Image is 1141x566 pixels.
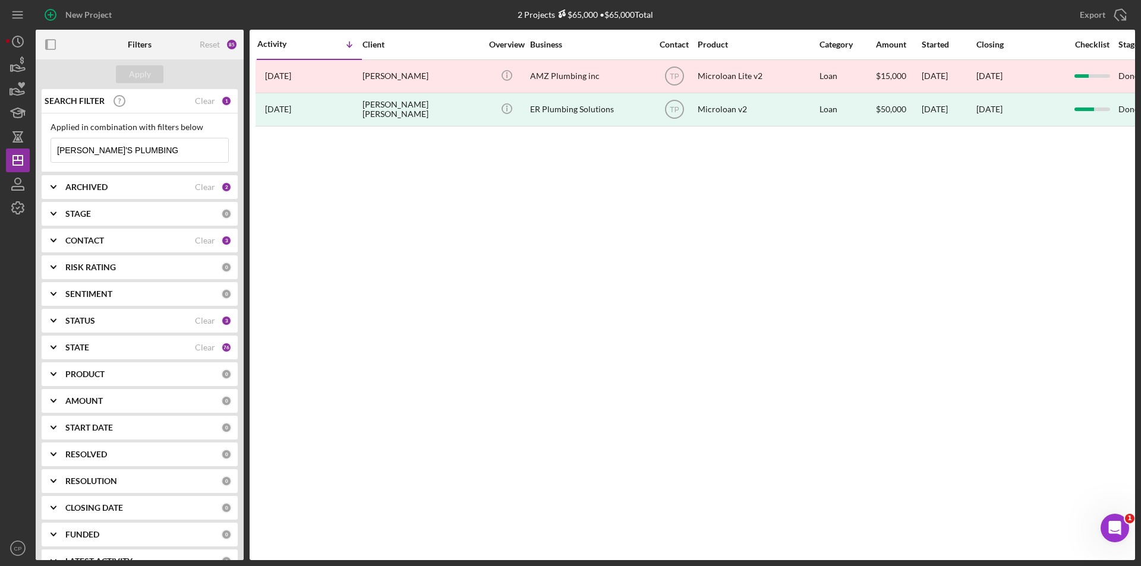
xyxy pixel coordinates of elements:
div: Contact [652,40,696,49]
div: Clear [195,236,215,245]
div: 2 Projects • $65,000 Total [518,10,653,20]
button: New Project [36,3,124,27]
time: 2023-11-13 23:44 [265,105,291,114]
text: TP [670,72,679,81]
div: $50,000 [876,94,921,125]
div: Business [530,40,649,49]
iframe: Intercom live chat [1101,514,1129,542]
b: RESOLUTION [65,476,117,486]
div: Started [922,40,975,49]
b: RESOLVED [65,450,107,459]
div: $65,000 [555,10,598,20]
span: 1 [1125,514,1134,523]
div: Overview [484,40,529,49]
div: $15,000 [876,61,921,92]
div: 1 [221,96,232,106]
div: 0 [221,369,232,380]
div: [DATE] [976,105,1003,114]
div: Clear [195,343,215,352]
div: Loan [819,61,875,92]
div: 0 [221,262,232,273]
button: CP [6,536,30,560]
div: Clear [195,316,215,325]
div: New Project [65,3,112,27]
b: PRODUCT [65,369,105,379]
div: Microloan Lite v2 [698,61,817,92]
time: [DATE] [976,71,1003,81]
b: Filters [128,40,152,49]
b: RISK RATING [65,263,116,272]
div: Client [363,40,481,49]
div: Clear [195,182,215,192]
div: Loan [819,94,875,125]
text: CP [14,545,21,552]
div: 0 [221,529,232,540]
div: 0 [221,502,232,513]
b: SENTIMENT [65,289,112,299]
div: Reset [200,40,220,49]
time: 2024-03-23 19:35 [265,71,291,81]
div: 0 [221,208,232,219]
div: 76 [221,342,232,353]
div: Activity [257,39,310,49]
b: STATE [65,343,89,352]
div: 3 [221,235,232,246]
text: TP [670,106,679,114]
div: Applied in combination with filters below [51,122,229,132]
b: STAGE [65,209,91,219]
div: Amount [876,40,921,49]
div: [DATE] [922,61,975,92]
div: Checklist [1067,40,1117,49]
b: FUNDED [65,530,99,539]
b: LATEST ACTIVITY [65,556,133,566]
button: Export [1068,3,1135,27]
div: 0 [221,289,232,299]
div: 85 [226,39,238,50]
div: 3 [221,315,232,326]
div: Export [1080,3,1105,27]
div: Closing [976,40,1066,49]
div: AMZ Plumbing inc [530,61,649,92]
b: STATUS [65,316,95,325]
div: Product [698,40,817,49]
div: ER Plumbing Solutions [530,94,649,125]
div: Category [819,40,875,49]
b: ARCHIVED [65,182,108,192]
button: Apply [116,65,163,83]
div: 0 [221,476,232,486]
div: Microloan v2 [698,94,817,125]
div: [PERSON_NAME] [PERSON_NAME] [363,94,481,125]
b: START DATE [65,423,113,432]
b: SEARCH FILTER [45,96,105,106]
div: [DATE] [922,94,975,125]
div: [PERSON_NAME] [363,61,481,92]
div: Apply [129,65,151,83]
div: 0 [221,449,232,460]
div: 2 [221,182,232,192]
div: 0 [221,396,232,406]
div: Clear [195,96,215,106]
b: CLOSING DATE [65,503,123,513]
div: 0 [221,422,232,433]
b: AMOUNT [65,396,103,406]
b: CONTACT [65,236,104,245]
